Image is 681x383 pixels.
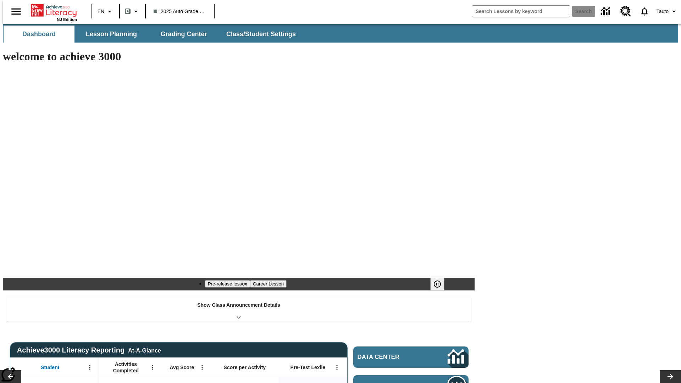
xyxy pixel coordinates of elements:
[147,362,158,373] button: Open Menu
[126,7,129,16] span: B
[154,8,206,15] span: 2025 Auto Grade 1 B
[221,26,301,43] button: Class/Student Settings
[17,346,161,354] span: Achieve3000 Literacy Reporting
[84,362,95,373] button: Open Menu
[3,50,475,63] h1: welcome to achieve 3000
[6,297,471,322] div: Show Class Announcement Details
[353,346,469,368] a: Data Center
[430,278,444,290] button: Pause
[31,2,77,22] div: Home
[170,364,194,371] span: Avg Score
[226,30,296,38] span: Class/Student Settings
[41,364,59,371] span: Student
[76,26,147,43] button: Lesson Planning
[98,8,104,15] span: EN
[148,26,219,43] button: Grading Center
[94,5,117,18] button: Language: EN, Select a language
[197,362,207,373] button: Open Menu
[657,8,669,15] span: Tauto
[290,364,326,371] span: Pre-Test Lexile
[197,301,280,309] p: Show Class Announcement Details
[332,362,342,373] button: Open Menu
[597,2,616,21] a: Data Center
[358,354,424,361] span: Data Center
[128,346,161,354] div: At-A-Glance
[122,5,143,18] button: Boost Class color is gray green. Change class color
[472,6,570,17] input: search field
[31,3,77,17] a: Home
[3,24,678,43] div: SubNavbar
[57,17,77,22] span: NJ Edition
[660,370,681,383] button: Lesson carousel, Next
[160,30,207,38] span: Grading Center
[4,26,74,43] button: Dashboard
[250,280,287,288] button: Slide 2 Career Lesson
[103,361,149,374] span: Activities Completed
[430,278,452,290] div: Pause
[654,5,681,18] button: Profile/Settings
[635,2,654,21] a: Notifications
[3,26,302,43] div: SubNavbar
[616,2,635,21] a: Resource Center, Will open in new tab
[22,30,56,38] span: Dashboard
[6,1,27,22] button: Open side menu
[224,364,266,371] span: Score per Activity
[86,30,137,38] span: Lesson Planning
[205,280,250,288] button: Slide 1 Pre-release lesson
